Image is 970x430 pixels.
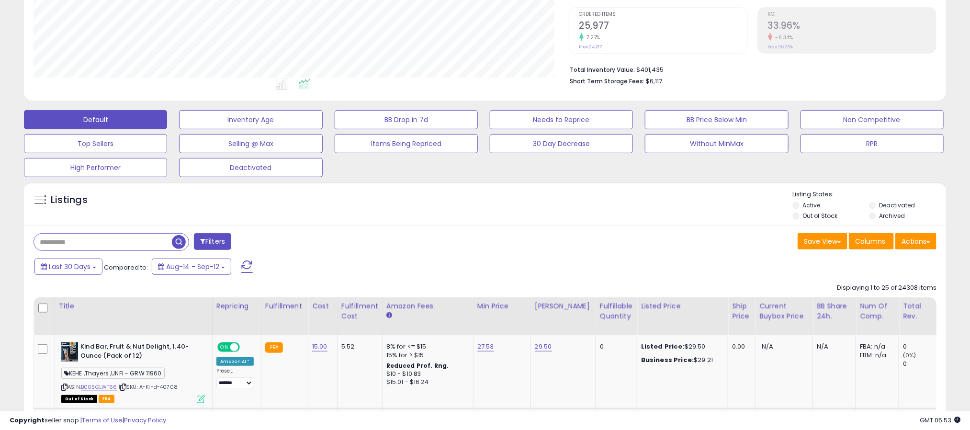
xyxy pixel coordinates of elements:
[490,110,633,129] button: Needs to Reprice
[762,342,773,351] span: N/A
[579,44,602,50] small: Prev: 24,217
[82,416,123,425] a: Terms of Use
[386,342,466,351] div: 8% for <= $15
[903,342,942,351] div: 0
[817,342,848,351] div: N/A
[803,201,821,209] label: Active
[218,343,230,351] span: ON
[104,263,148,272] span: Compared to:
[386,370,466,378] div: $10 - $10.83
[803,212,838,220] label: Out of Stock
[152,259,231,275] button: Aug-14 - Sep-12
[24,134,167,153] button: Top Sellers
[341,301,378,321] div: Fulfillment Cost
[879,212,905,220] label: Archived
[641,342,721,351] div: $29.50
[216,368,254,389] div: Preset:
[61,368,165,379] span: KEHE ,Thayers ,UNFI - GRW 11960
[801,110,944,129] button: Non Competitive
[59,301,208,311] div: Title
[570,63,929,75] li: $401,435
[341,342,375,351] div: 5.52
[798,233,847,249] button: Save View
[903,301,938,321] div: Total Rev.
[645,110,788,129] button: BB Price Below Min
[903,360,942,368] div: 0
[80,342,197,362] b: Kind Bar, Fruit & Nut Delight, 1.40-Ounce (Pack of 12)
[10,416,45,425] strong: Copyright
[641,301,724,311] div: Listed Price
[24,110,167,129] button: Default
[34,259,102,275] button: Last 30 Days
[238,343,254,351] span: OFF
[194,233,231,250] button: Filters
[24,158,167,177] button: High Performer
[61,395,97,403] span: All listings that are currently out of stock and unavailable for purchase on Amazon
[855,237,885,246] span: Columns
[51,193,88,207] h5: Listings
[312,342,327,351] a: 15.00
[860,301,895,321] div: Num of Comp.
[166,262,219,272] span: Aug-14 - Sep-12
[600,342,630,351] div: 0
[490,134,633,153] button: 30 Day Decrease
[570,66,635,74] b: Total Inventory Value:
[10,416,166,425] div: seller snap | |
[386,362,449,370] b: Reduced Prof. Rng.
[801,134,944,153] button: RPR
[768,44,793,50] small: Prev: 36.26%
[477,342,494,351] a: 27.53
[119,383,178,391] span: | SKU: A-Kind-40708
[179,110,322,129] button: Inventory Age
[641,356,721,364] div: $29.21
[81,383,117,391] a: B005GLWT66
[386,311,392,320] small: Amazon Fees.
[535,301,592,311] div: [PERSON_NAME]
[895,233,936,249] button: Actions
[645,134,788,153] button: Without MinMax
[386,351,466,360] div: 15% for > $15
[179,158,322,177] button: Deactivated
[265,342,283,353] small: FBA
[768,12,936,17] span: ROI
[386,378,466,386] div: $15.01 - $16.24
[124,416,166,425] a: Privacy Policy
[768,20,936,33] h2: 33.96%
[265,301,304,311] div: Fulfillment
[641,355,694,364] b: Business Price:
[570,77,645,85] b: Short Term Storage Fees:
[759,301,809,321] div: Current Buybox Price
[535,342,552,351] a: 29.50
[216,301,257,311] div: Repricing
[312,301,333,311] div: Cost
[386,301,469,311] div: Amazon Fees
[584,34,601,41] small: 7.27%
[793,190,946,199] p: Listing States:
[477,301,527,311] div: Min Price
[61,342,78,362] img: 513ub9sLLZL._SL40_.jpg
[99,395,115,403] span: FBA
[860,342,891,351] div: FBA: n/a
[817,301,852,321] div: BB Share 24h.
[772,34,793,41] small: -6.34%
[860,351,891,360] div: FBM: n/a
[216,357,254,366] div: Amazon AI *
[732,301,751,321] div: Ship Price
[641,342,685,351] b: Listed Price:
[579,20,747,33] h2: 25,977
[837,283,936,293] div: Displaying 1 to 25 of 24308 items
[903,351,916,359] small: (0%)
[920,416,960,425] span: 2025-10-13 05:53 GMT
[335,110,478,129] button: BB Drop in 7d
[49,262,90,272] span: Last 30 Days
[600,301,633,321] div: Fulfillable Quantity
[579,12,747,17] span: Ordered Items
[849,233,894,249] button: Columns
[646,77,663,86] span: $6,117
[732,342,748,351] div: 0.00
[879,201,915,209] label: Deactivated
[179,134,322,153] button: Selling @ Max
[335,134,478,153] button: Items Being Repriced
